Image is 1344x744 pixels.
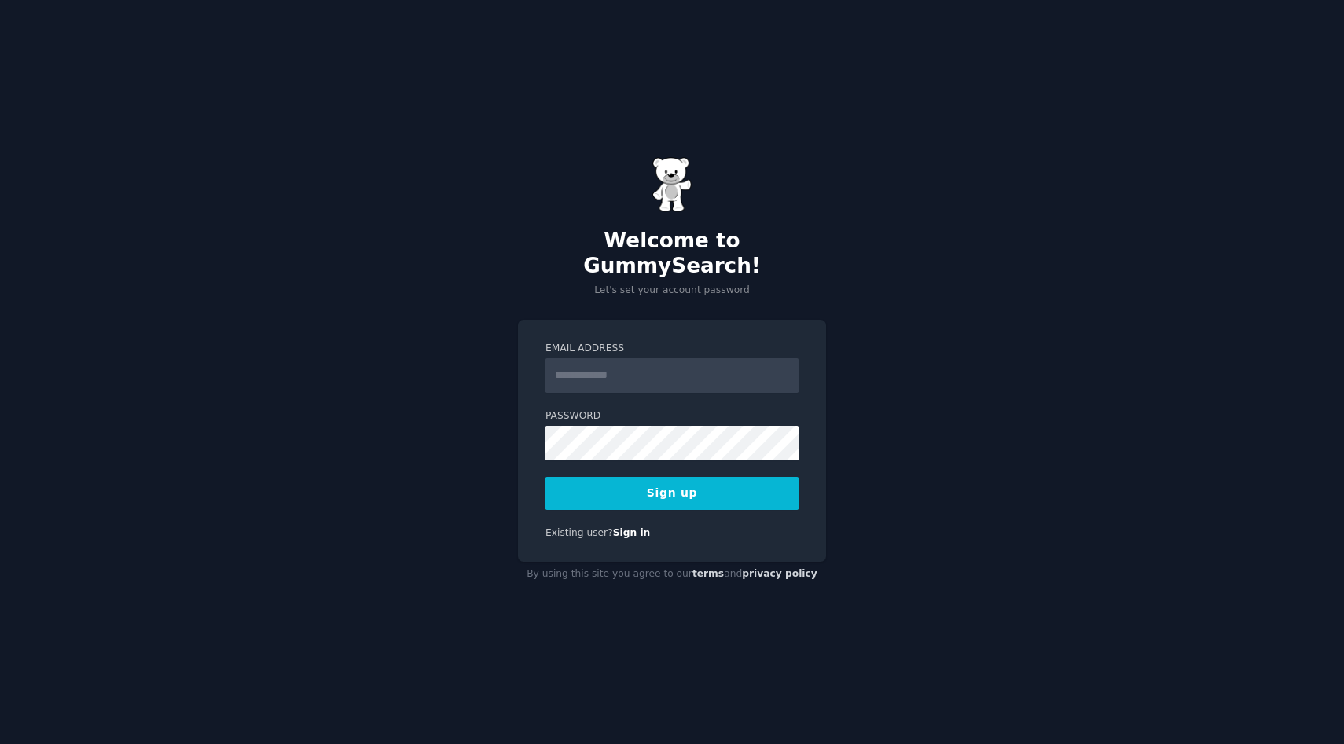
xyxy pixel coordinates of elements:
[742,568,817,579] a: privacy policy
[545,342,799,356] label: Email Address
[613,527,651,538] a: Sign in
[545,409,799,423] label: Password
[518,284,826,298] p: Let's set your account password
[518,229,826,278] h2: Welcome to GummySearch!
[545,477,799,510] button: Sign up
[692,568,724,579] a: terms
[518,562,826,587] div: By using this site you agree to our and
[545,527,613,538] span: Existing user?
[652,157,692,212] img: Gummy Bear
